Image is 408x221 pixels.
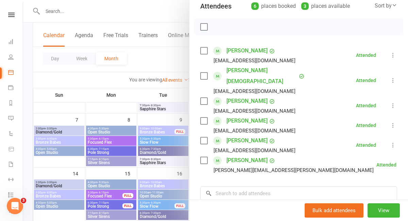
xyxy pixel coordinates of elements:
[200,186,397,201] input: Search to add attendees
[226,115,268,126] a: [PERSON_NAME]
[21,198,26,203] span: 3
[8,50,23,65] a: People
[356,78,376,83] div: Attended
[251,2,259,10] div: 6
[214,87,295,96] div: [EMAIL_ADDRESS][DOMAIN_NAME]
[8,96,23,111] a: Reports
[214,166,374,175] div: [PERSON_NAME][EMAIL_ADDRESS][PERSON_NAME][DOMAIN_NAME]
[226,45,268,56] a: [PERSON_NAME]
[301,1,350,11] div: places available
[226,96,268,107] a: [PERSON_NAME]
[376,162,396,167] div: Attended
[305,203,363,218] button: Bulk add attendees
[214,56,295,65] div: [EMAIL_ADDRESS][DOMAIN_NAME]
[7,198,23,214] iframe: Intercom live chat
[356,123,376,128] div: Attended
[8,81,23,96] a: Payments
[226,155,268,166] a: [PERSON_NAME]
[301,2,309,10] div: 3
[251,1,296,11] div: places booked
[200,1,232,11] div: Attendees
[214,107,295,115] div: [EMAIL_ADDRESS][DOMAIN_NAME]
[226,135,268,146] a: [PERSON_NAME]
[214,126,295,135] div: [EMAIL_ADDRESS][DOMAIN_NAME]
[214,146,295,155] div: [EMAIL_ADDRESS][DOMAIN_NAME]
[226,65,297,87] a: [PERSON_NAME][DEMOGRAPHIC_DATA]
[368,203,400,218] button: View
[356,143,376,147] div: Attended
[8,35,23,50] a: Dashboard
[356,53,376,58] div: Attended
[8,142,23,157] a: Product Sales
[8,65,23,81] a: Calendar
[356,103,376,108] div: Attended
[375,1,397,10] div: Sort by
